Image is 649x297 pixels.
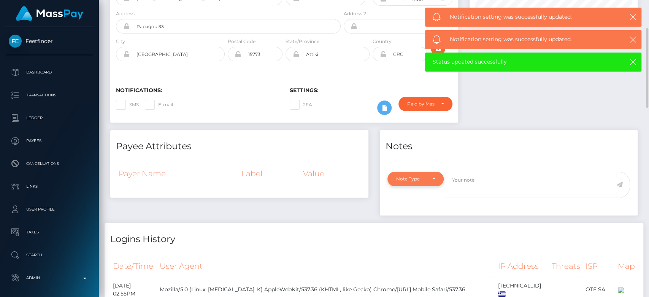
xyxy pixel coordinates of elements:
[145,100,173,110] label: E-mail
[549,256,582,277] th: Threats
[9,135,90,147] p: Payees
[618,287,624,293] img: 200x100
[239,163,300,184] th: Label
[6,268,93,287] a: Admin
[9,112,90,124] p: Ledger
[9,158,90,169] p: Cancellations
[290,87,452,94] h6: Settings:
[6,246,93,265] a: Search
[157,256,495,277] th: User Agent
[116,163,239,184] th: Payer Name
[110,256,157,277] th: Date/Time
[387,172,444,186] button: Note Type
[116,10,135,17] label: Address
[116,140,363,153] h4: Payee Attributes
[373,38,392,45] label: Country
[9,35,22,48] img: Feetfinder
[6,131,93,150] a: Payees
[6,38,93,45] span: Feetfinder
[9,181,90,192] p: Links
[290,100,312,110] label: 2FA
[398,97,452,111] button: Paid by MassPay
[300,163,363,184] th: Value
[9,67,90,78] p: Dashboard
[116,100,139,110] label: SMS
[396,176,426,182] div: Note Type
[9,249,90,261] p: Search
[116,38,125,45] label: City
[450,13,614,21] span: Notification setting was successfully updated.
[6,63,93,82] a: Dashboard
[110,233,638,246] h4: Logins History
[6,86,93,105] a: Transactions
[286,38,319,45] label: State/Province
[6,223,93,242] a: Taxes
[9,204,90,215] p: User Profile
[228,38,255,45] label: Postal Code
[386,140,632,153] h4: Notes
[6,109,93,128] a: Ledger
[6,177,93,196] a: Links
[16,6,83,21] img: MassPay Logo
[6,154,93,173] a: Cancellations
[116,87,278,94] h6: Notifications:
[407,101,435,107] div: Paid by MassPay
[9,89,90,101] p: Transactions
[9,272,90,284] p: Admin
[433,58,612,66] span: Status updated successfully
[582,256,615,277] th: ISP
[615,256,638,277] th: Map
[344,10,366,17] label: Address 2
[9,227,90,238] p: Taxes
[450,35,614,43] span: Notification setting was successfully updated.
[495,256,549,277] th: IP Address
[498,291,506,296] img: gr.png
[6,200,93,219] a: User Profile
